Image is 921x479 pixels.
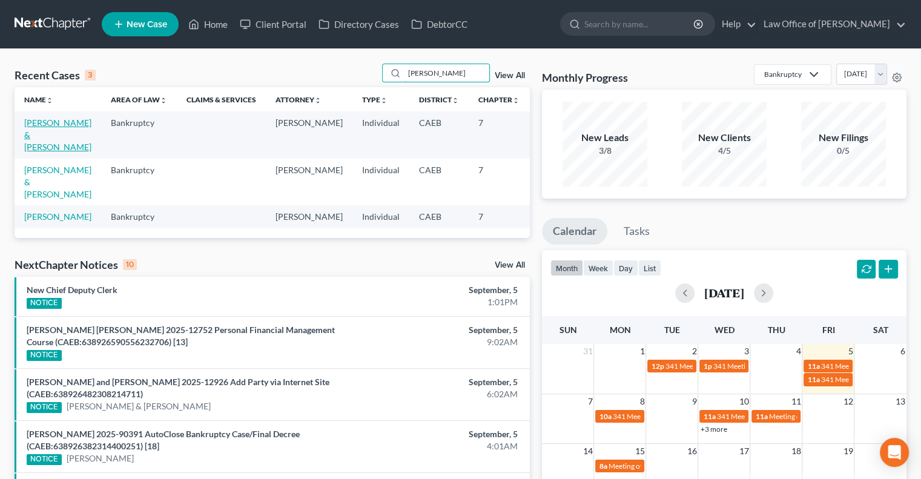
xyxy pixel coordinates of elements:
span: Wed [714,325,734,335]
div: Recent Cases [15,68,96,82]
td: CAEB [409,205,469,228]
span: 11a [807,362,819,371]
span: 8a [599,461,607,471]
a: [PERSON_NAME] [PERSON_NAME] 2025-12752 Personal Financial Management Course (CAEB:638926590556232... [27,325,335,347]
a: View All [495,71,525,80]
a: DebtorCC [405,13,474,35]
i: unfold_more [512,97,520,104]
div: 3 [85,70,96,81]
input: Search by name... [404,64,489,82]
td: [PERSON_NAME] [266,159,352,205]
div: Bankruptcy [764,69,802,79]
div: September, 5 [362,324,518,336]
span: 341 Meeting for [PERSON_NAME] [612,412,721,421]
td: 2024-90739 [529,159,587,205]
div: 10 [123,259,137,270]
span: 10a [599,412,611,421]
a: Client Portal [234,13,312,35]
a: [PERSON_NAME] 2025-90391 AutoClose Bankruptcy Case/Final Decree (CAEB:638926382314400251) [18] [27,429,300,451]
span: 12 [842,394,854,409]
div: New Filings [801,131,886,145]
div: 0/5 [801,145,886,157]
div: September, 5 [362,428,518,440]
td: Individual [352,205,409,228]
span: 31 [581,344,593,358]
td: Bankruptcy [101,159,177,205]
span: 11a [807,375,819,384]
a: Home [182,13,234,35]
span: Sun [559,325,576,335]
a: Districtunfold_more [419,95,459,104]
span: 3 [742,344,750,358]
div: NOTICE [27,402,62,413]
td: [PERSON_NAME] [266,205,352,228]
i: unfold_more [46,97,53,104]
span: 16 [685,444,698,458]
span: 9 [690,394,698,409]
i: unfold_more [380,97,388,104]
span: 18 [790,444,802,458]
span: Tue [664,325,680,335]
span: 6 [899,344,906,358]
div: NOTICE [27,298,62,309]
span: Mon [609,325,630,335]
div: September, 5 [362,376,518,388]
a: Calendar [542,218,607,245]
div: NOTICE [27,454,62,465]
span: 10 [738,394,750,409]
a: Chapterunfold_more [478,95,520,104]
a: New Chief Deputy Clerk [27,285,117,295]
button: week [583,260,613,276]
td: Individual [352,111,409,158]
div: 4:01AM [362,440,518,452]
div: Open Intercom Messenger [880,438,909,467]
span: Sat [873,325,888,335]
td: Bankruptcy [101,111,177,158]
span: Thu [767,325,785,335]
a: [PERSON_NAME] [24,211,91,222]
div: September, 5 [362,284,518,296]
span: 11a [703,412,715,421]
span: 5 [847,344,854,358]
td: 7 [469,159,529,205]
a: Help [716,13,756,35]
span: Meeting of Creditors for Cariss Milano & [PERSON_NAME] [608,461,793,471]
span: 1 [638,344,645,358]
i: unfold_more [452,97,459,104]
a: [PERSON_NAME] & [PERSON_NAME] [67,400,211,412]
span: Fri [822,325,834,335]
span: 341 Meeting for Cariss Milano & [PERSON_NAME] [665,362,824,371]
span: 2 [690,344,698,358]
div: 6:02AM [362,388,518,400]
td: CAEB [409,111,469,158]
button: day [613,260,638,276]
span: 14 [581,444,593,458]
i: unfold_more [314,97,322,104]
a: Attorneyunfold_more [276,95,322,104]
span: 11a [755,412,767,421]
span: 13 [894,394,906,409]
a: View All [495,261,525,269]
div: 3/8 [563,145,647,157]
a: Nameunfold_more [24,95,53,104]
span: 19 [842,444,854,458]
span: New Case [127,20,167,29]
td: 23-00000 [529,205,587,228]
a: [PERSON_NAME] and [PERSON_NAME] 2025-12926 Add Party via Internet Site (CAEB:638926482308214711) [27,377,329,399]
a: [PERSON_NAME] & [PERSON_NAME] [24,117,91,152]
td: Bankruptcy [101,205,177,228]
td: CAEB [409,159,469,205]
div: 4/5 [682,145,767,157]
td: 7 [469,205,529,228]
span: 7 [586,394,593,409]
a: Area of Lawunfold_more [111,95,167,104]
div: New Leads [563,131,647,145]
a: +3 more [700,424,727,434]
a: [PERSON_NAME] [67,452,134,464]
a: Law Office of [PERSON_NAME] [758,13,906,35]
div: New Clients [682,131,767,145]
input: Search by name... [584,13,695,35]
div: 9:02AM [362,336,518,348]
span: 17 [738,444,750,458]
span: 12p [651,362,664,371]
